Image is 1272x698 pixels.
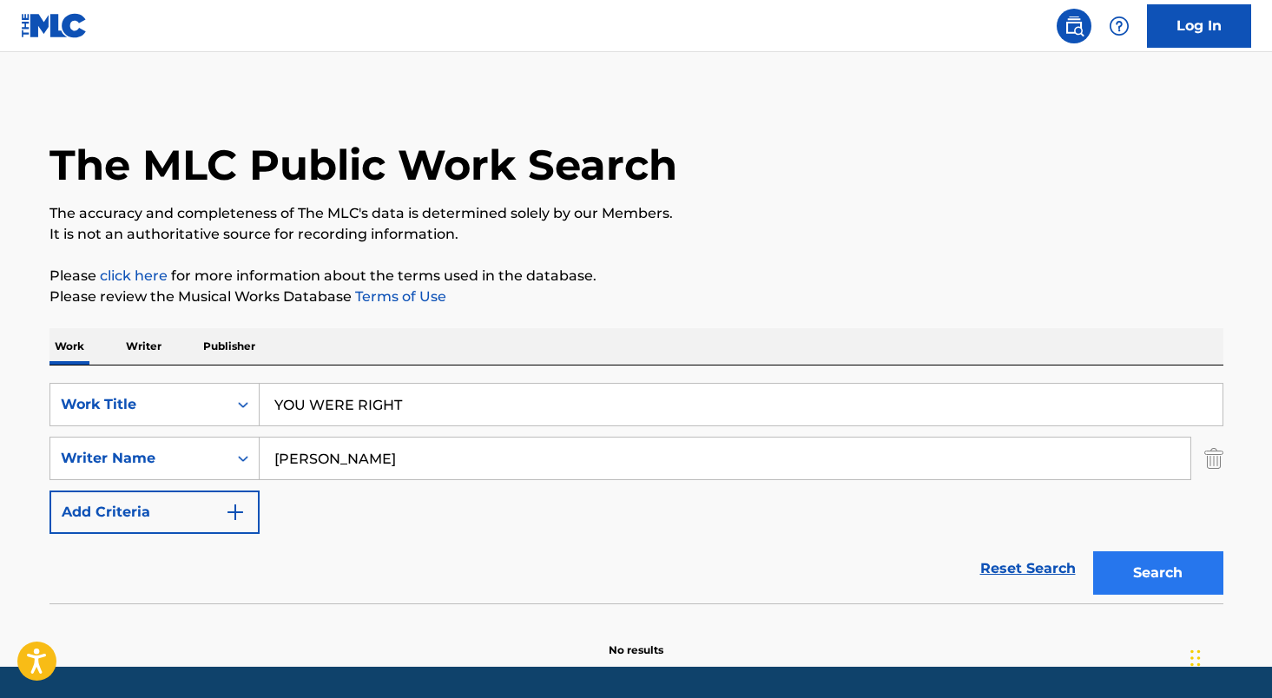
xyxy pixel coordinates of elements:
[972,550,1084,588] a: Reset Search
[49,383,1223,603] form: Search Form
[49,266,1223,286] p: Please for more information about the terms used in the database.
[1064,16,1084,36] img: search
[1190,632,1201,684] div: Drag
[100,267,168,284] a: click here
[1204,437,1223,480] img: Delete Criterion
[21,13,88,38] img: MLC Logo
[198,328,260,365] p: Publisher
[1057,9,1091,43] a: Public Search
[61,394,217,415] div: Work Title
[225,502,246,523] img: 9d2ae6d4665cec9f34b9.svg
[49,286,1223,307] p: Please review the Musical Works Database
[609,622,663,658] p: No results
[1102,9,1137,43] div: Help
[1093,551,1223,595] button: Search
[49,491,260,534] button: Add Criteria
[352,288,446,305] a: Terms of Use
[49,139,677,191] h1: The MLC Public Work Search
[1109,16,1130,36] img: help
[49,224,1223,245] p: It is not an authoritative source for recording information.
[49,203,1223,224] p: The accuracy and completeness of The MLC's data is determined solely by our Members.
[49,328,89,365] p: Work
[1147,4,1251,48] a: Log In
[1185,615,1272,698] iframe: Chat Widget
[121,328,167,365] p: Writer
[61,448,217,469] div: Writer Name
